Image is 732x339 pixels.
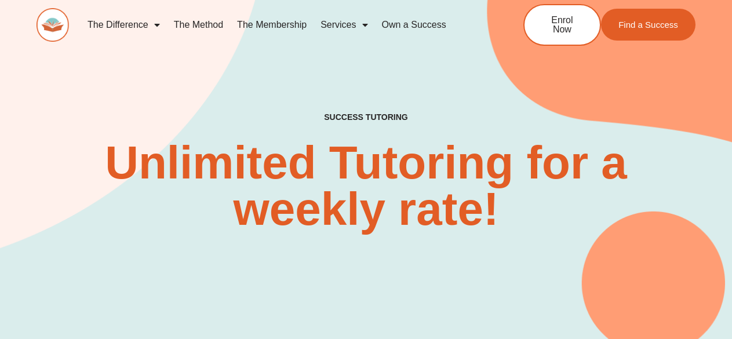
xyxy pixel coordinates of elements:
h4: SUCCESS TUTORING​ [268,112,464,122]
a: The Method [167,12,230,38]
a: The Membership [230,12,314,38]
a: Enrol Now [523,4,601,46]
a: Find a Success [601,9,695,41]
h2: Unlimited Tutoring for a weekly rate! [79,140,653,232]
nav: Menu [81,12,486,38]
a: Services [314,12,374,38]
a: Own a Success [375,12,453,38]
a: The Difference [81,12,167,38]
span: Find a Success [618,20,678,29]
span: Enrol Now [542,16,582,34]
